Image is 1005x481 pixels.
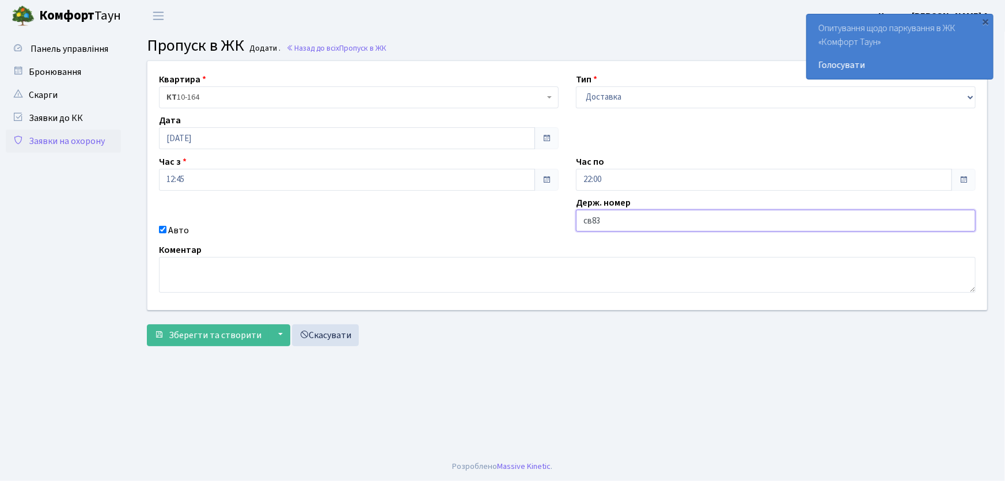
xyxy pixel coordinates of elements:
a: Скарги [6,84,121,107]
a: Голосувати [818,58,981,72]
span: Пропуск в ЖК [339,43,386,54]
button: Зберегти та створити [147,324,269,346]
div: Розроблено . [453,460,553,473]
a: Назад до всіхПропуск в ЖК [286,43,386,54]
a: Заявки до КК [6,107,121,130]
a: Бронювання [6,60,121,84]
a: Панель управління [6,37,121,60]
div: × [980,16,992,27]
b: КТ [166,92,177,103]
label: Квартира [159,73,206,86]
b: Комфорт [39,6,94,25]
a: Massive Kinetic [498,460,551,472]
span: <b>КТ</b>&nbsp;&nbsp;&nbsp;&nbsp;10-164 [166,92,544,103]
label: Держ. номер [576,196,631,210]
div: Опитування щодо паркування в ЖК «Комфорт Таун» [807,14,993,79]
label: Дата [159,113,181,127]
a: Цитрус [PERSON_NAME] А. [878,9,991,23]
label: Коментар [159,243,202,257]
a: Заявки на охорону [6,130,121,153]
a: Скасувати [292,324,359,346]
span: <b>КТ</b>&nbsp;&nbsp;&nbsp;&nbsp;10-164 [159,86,559,108]
input: AA0001AA [576,210,976,232]
span: Зберегти та створити [169,329,261,342]
small: Додати . [248,44,281,54]
span: Таун [39,6,121,26]
label: Час з [159,155,187,169]
label: Авто [168,224,189,237]
img: logo.png [12,5,35,28]
span: Пропуск в ЖК [147,34,244,57]
button: Переключити навігацію [144,6,173,25]
label: Тип [576,73,597,86]
span: Панель управління [31,43,108,55]
label: Час по [576,155,604,169]
b: Цитрус [PERSON_NAME] А. [878,10,991,22]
